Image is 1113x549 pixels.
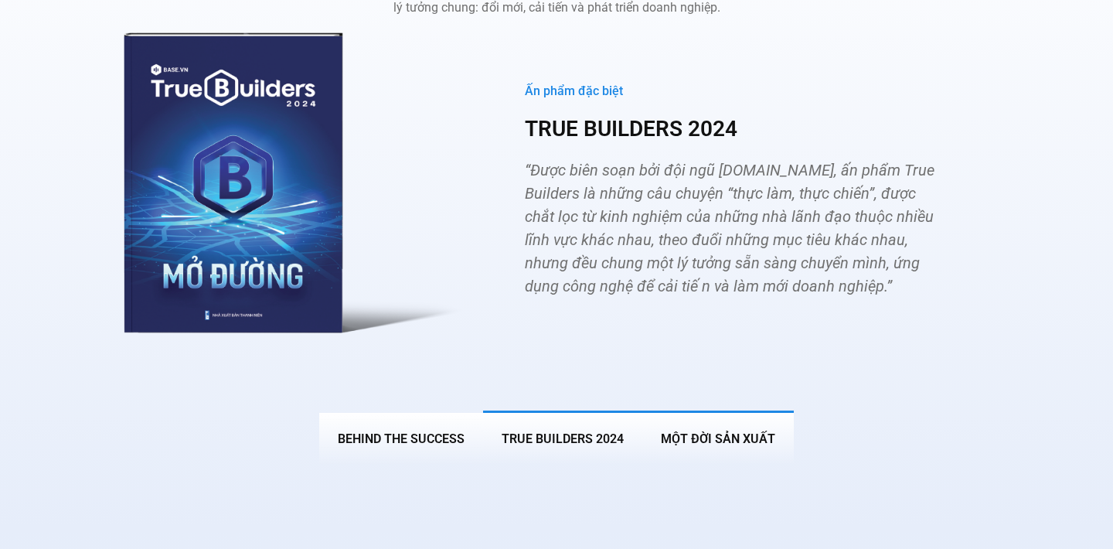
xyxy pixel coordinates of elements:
div: Các tab. Mở mục bằng phím Enter hoặc Space, đóng bằng phím Esc và di chuyển bằng các phím mũi tên. [124,32,989,465]
span: “Được biên soạn bởi đội ngũ [DOMAIN_NAME], ấn phẩm True Builders là những câu chuyện “thực làm, t... [525,161,934,295]
h3: TRUE BUILDERS 2024 [525,115,945,143]
span: MỘT ĐỜI SẢN XUẤT [661,431,775,446]
span: BEHIND THE SUCCESS [338,431,465,446]
span: True Builders 2024 [502,431,624,446]
div: Ấn phẩm đặc biệt [525,84,945,100]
